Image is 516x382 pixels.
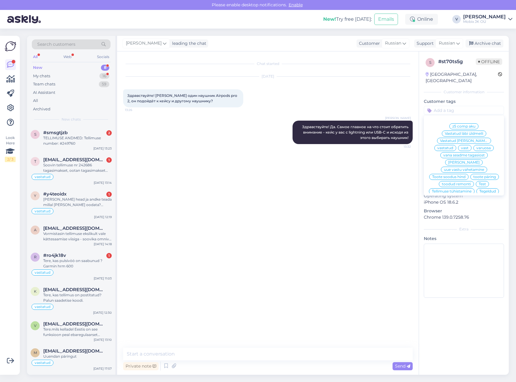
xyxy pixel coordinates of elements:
span: s [429,60,431,65]
div: [PERSON_NAME] [463,14,506,19]
span: toote päring [473,175,496,179]
div: [DATE] 13:14 [94,180,112,185]
input: Add a tag [424,106,504,115]
span: Offline [476,58,502,65]
span: Search customers [37,41,75,48]
div: AI Assistant [33,90,55,96]
span: z5 comp aku [452,125,475,128]
p: Operating system [424,193,504,199]
div: Archived [33,106,50,112]
div: [DATE] 17:57 [93,366,112,371]
div: Private note [123,362,159,370]
div: [DATE] 13:10 [94,337,112,342]
span: [PERSON_NAME] [126,40,162,47]
div: Customer [357,40,380,47]
span: r [34,255,37,259]
p: Chrome 139.0.7258.76 [424,214,504,220]
span: Здравствуйте! [PERSON_NAME] один наушник Airpods pro 2, он подойдёт к кейсу и другому наушнику? [127,93,238,103]
div: Vormistasin tellimuse ekslikult vale kättesaamise viisiga - soovika omniva pakiautomaati. #250766 [43,231,112,242]
div: Online [405,14,438,25]
span: valdek.veod@gmail.com [43,321,106,327]
span: Tellimuse tühistamine [432,189,472,193]
span: afflictionstyle@hotmail.com [43,226,106,231]
span: Здравствуйте! Да. Самое главное на что стоит обратить внимание - кейс у вас с lightning или USB-C... [302,125,409,140]
span: Vastatud läbi üldmeili [445,132,483,135]
b: New! [323,16,336,22]
span: varuosa [476,146,491,150]
div: 1 [106,192,112,197]
span: vast [461,146,469,150]
div: Web [62,53,73,61]
span: Vastatud [PERSON_NAME] [440,139,488,143]
div: My chats [33,73,50,79]
div: Customer information [424,89,504,95]
p: Notes [424,236,504,242]
span: Send [395,363,410,369]
div: # st70ts5g [438,58,476,65]
div: Try free [DATE]: [323,16,372,23]
span: k [34,289,37,294]
div: [PERSON_NAME] head ja andke teada millal [PERSON_NAME] oodata? Lubatud 5 tööpäevs tarnet on ammu ... [43,197,112,208]
div: [DATE] 13:23 [93,146,112,151]
div: [DATE] 11:03 [94,276,112,281]
div: Tere, kas tellimus on postitatud? Palun saadetise koodi. [43,292,112,303]
div: Tere, kas pulsivöö on saabunud ? Garmin hrm 600 [43,258,112,269]
span: #smsgtjzb [43,130,68,135]
div: leading the chat [170,40,206,47]
span: New chats [62,117,81,122]
span: vastatud [35,361,50,365]
div: 59 [99,81,109,87]
span: Test [479,182,486,186]
div: New [33,65,42,71]
span: 13:32 [388,144,411,149]
div: [DATE] 12:30 [93,310,112,315]
span: vastatud [35,271,50,274]
div: Extra [424,226,504,232]
span: kairi.rebane1@gmail.com [43,287,106,292]
div: Support [414,40,434,47]
span: #y4teoidx [43,191,67,197]
div: TELLIMUSE ANDMED: Tellimuse number: #249760 [43,135,112,146]
div: Tere.mils kelladel Eestis on see funksioon peal ebaregulaarset südamerütmi, mis võib viidata näit... [43,327,112,337]
span: Russian [439,40,455,47]
div: 16 [99,73,109,79]
div: 2 [106,130,112,136]
div: [DATE] 14:18 [94,242,112,246]
span: a [34,228,37,232]
p: iPhone OS 18.6.2 [424,199,504,205]
div: [DATE] [123,74,413,79]
span: Tegeldud [479,189,496,193]
div: Team chats [33,81,55,87]
span: massa56@gmail.com [43,348,106,354]
span: s [34,132,36,137]
span: toodud remonti [442,182,471,186]
span: vana seadme tagasiost [443,153,485,157]
div: All [33,98,38,104]
span: #ro4jk18v [43,253,66,258]
div: Soovin tellimuse nr 242686 tagasimakset, ootan tagasimakset nädala jooksul. [43,162,112,173]
div: [GEOGRAPHIC_DATA], [GEOGRAPHIC_DATA] [426,71,498,84]
div: Socials [96,53,111,61]
div: 1 [106,157,112,163]
button: Emails [374,14,398,25]
div: [DATE] 12:19 [94,215,112,219]
a: [PERSON_NAME]Mobix JK OÜ [463,14,512,24]
span: vastatud [35,305,50,309]
div: Mobix JK OÜ [463,19,506,24]
span: [PERSON_NAME] [448,161,480,164]
span: Toote soodus hind [432,175,466,179]
img: Askly Logo [5,41,16,52]
div: Look Here [5,135,16,162]
div: 8 [101,65,109,71]
span: vastatud [437,146,453,150]
div: 1 [106,253,112,258]
span: 13:26 [125,108,147,112]
div: All [32,53,39,61]
span: y [34,193,36,198]
span: v [34,323,36,328]
span: vastatud [35,209,50,213]
span: vastatud [35,175,50,179]
span: uue vastu vahetamine [444,168,484,171]
p: Browser [424,208,504,214]
span: timo.truu@mail.ee [43,157,106,162]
